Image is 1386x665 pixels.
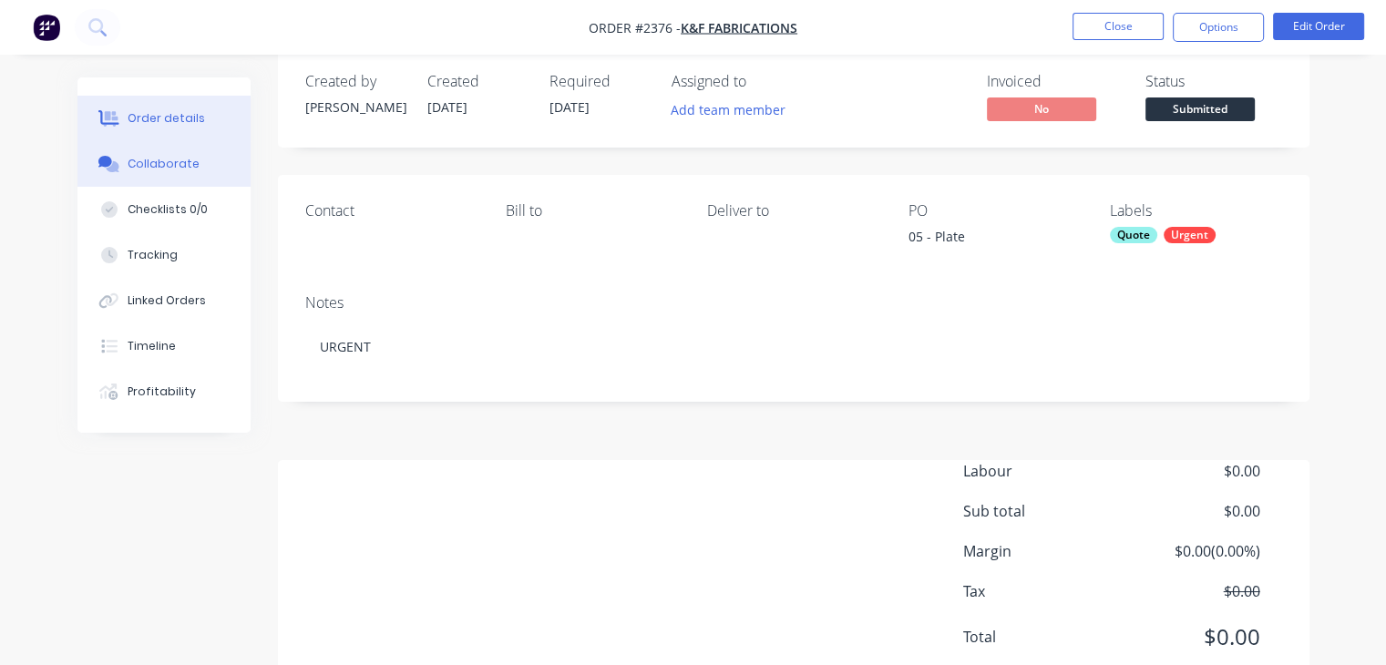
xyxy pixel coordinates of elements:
span: $0.00 [1124,460,1259,482]
div: Deliver to [707,202,879,220]
button: Options [1173,13,1264,42]
span: Sub total [963,500,1125,522]
button: Close [1073,13,1164,40]
span: Submitted [1145,97,1255,120]
div: Created by [305,73,406,90]
span: [DATE] [427,98,467,116]
span: Tax [963,580,1125,602]
a: K&F Fabrications [681,19,797,36]
div: Tracking [128,247,178,263]
span: Margin [963,540,1125,562]
span: $0.00 [1124,580,1259,602]
div: Order details [128,110,205,127]
div: Checklists 0/0 [128,201,208,218]
span: [DATE] [549,98,590,116]
button: Add team member [661,97,795,122]
span: Order #2376 - [589,19,681,36]
span: $0.00 [1124,620,1259,653]
div: Linked Orders [128,292,206,309]
div: [PERSON_NAME] [305,97,406,117]
span: Labour [963,460,1125,482]
button: Collaborate [77,141,251,187]
div: Created [427,73,528,90]
button: Order details [77,96,251,141]
button: Profitability [77,369,251,414]
div: Bill to [506,202,678,220]
div: Collaborate [128,156,200,172]
span: No [987,97,1096,120]
div: Timeline [128,338,176,354]
span: Total [963,626,1125,648]
div: Quote [1110,227,1157,243]
div: 05 - Plate [909,227,1081,252]
div: Labels [1110,202,1282,220]
div: Notes [305,294,1282,312]
button: Edit Order [1273,13,1364,40]
button: Add team member [672,97,796,122]
div: Urgent [1164,227,1216,243]
div: URGENT [305,319,1282,374]
button: Tracking [77,232,251,278]
div: Profitability [128,384,196,400]
div: Required [549,73,650,90]
span: $0.00 [1124,500,1259,522]
span: $0.00 ( 0.00 %) [1124,540,1259,562]
div: PO [909,202,1081,220]
div: Status [1145,73,1282,90]
div: Contact [305,202,477,220]
div: Assigned to [672,73,854,90]
div: Invoiced [987,73,1124,90]
button: Checklists 0/0 [77,187,251,232]
button: Submitted [1145,97,1255,125]
img: Factory [33,14,60,41]
button: Timeline [77,323,251,369]
button: Linked Orders [77,278,251,323]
